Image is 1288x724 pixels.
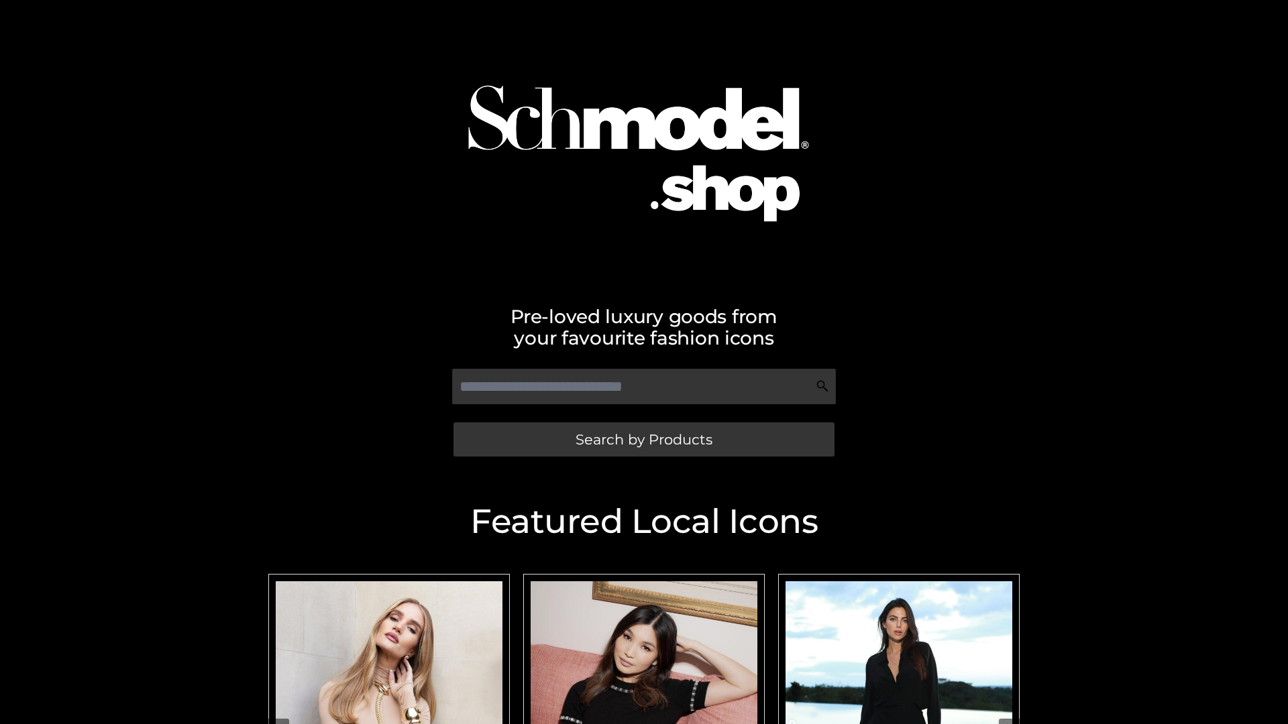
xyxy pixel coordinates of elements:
img: Search Icon [816,379,829,393]
a: Search by Products [453,422,835,457]
span: Search by Products [576,432,712,446]
h2: Pre-loved luxury goods from your favourite fashion icons [262,306,1026,349]
h2: Featured Local Icons​ [262,505,1026,538]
